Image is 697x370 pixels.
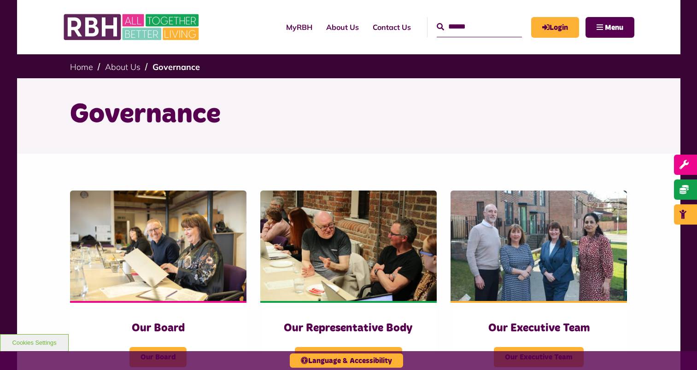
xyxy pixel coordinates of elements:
span: Our Executive Team [494,347,584,367]
img: RBH Board 1 [70,191,246,301]
iframe: Netcall Web Assistant for live chat [656,329,697,370]
span: Our Representative Body [295,347,402,367]
button: Navigation [586,17,634,38]
img: RBH Executive Team [451,191,627,301]
a: Home [70,62,93,72]
a: Governance [152,62,200,72]
a: About Us [105,62,141,72]
h1: Governance [70,97,627,133]
img: RBH [63,9,201,45]
button: Language & Accessibility [290,353,403,368]
a: MyRBH [531,17,579,38]
span: Our Board [129,347,187,367]
a: Contact Us [366,15,418,40]
span: Menu [605,24,623,31]
a: About Us [319,15,366,40]
h3: Our Representative Body [279,321,418,335]
a: MyRBH [279,15,319,40]
img: Rep Body [260,191,437,301]
h3: Our Executive Team [469,321,609,335]
h3: Our Board [88,321,228,335]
